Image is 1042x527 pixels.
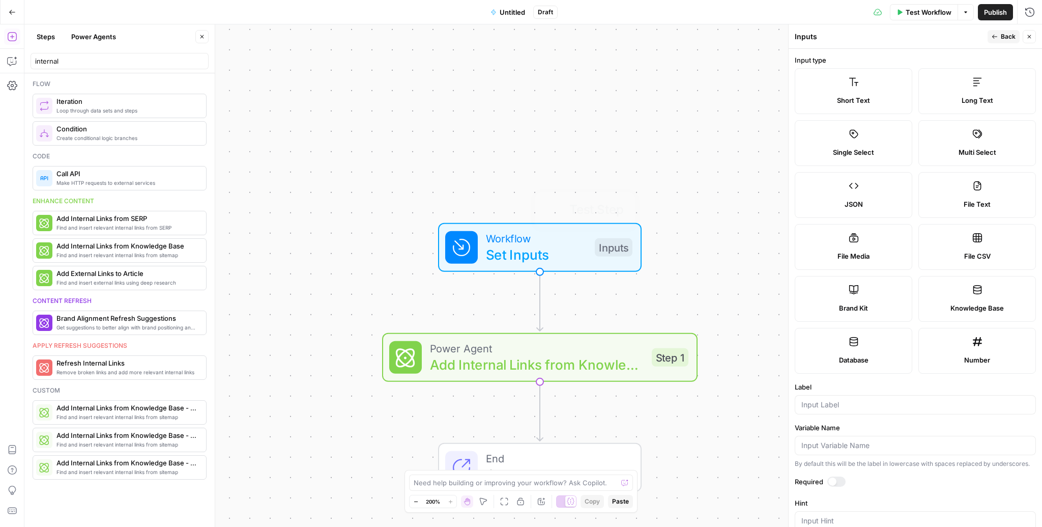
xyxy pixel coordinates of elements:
div: Enhance content [33,197,207,206]
button: Copy [581,495,604,508]
label: Required [795,477,1036,487]
span: Loop through data sets and steps [56,106,198,115]
button: Paste [608,495,633,508]
span: Add Internal Links from Knowledge Base - Main Fork [56,458,198,468]
span: Untitled [500,7,525,17]
button: Publish [978,4,1013,20]
label: Variable Name [795,423,1036,433]
input: Search steps [35,56,204,66]
span: Make HTTP requests to external services [56,179,198,187]
div: Inputs [795,32,985,42]
label: Label [795,382,1036,392]
span: Add Internal Links from Knowledge Base - Fork [56,403,198,413]
input: Input Variable Name [801,440,1029,451]
span: Add Internal Links from Knowledge Base [430,354,644,375]
div: Power AgentAdd Internal Links from Knowledge BaseStep 1 [382,333,698,382]
div: Content refresh [33,296,207,306]
label: Input type [795,55,1036,65]
span: Add Internal Links from Knowledge Base - Fork [56,430,198,440]
span: Publish [984,7,1007,17]
span: Iteration [56,96,198,106]
span: Workflow [486,230,587,246]
span: Short Text [837,95,870,105]
span: Find and insert relevant internal links from sitemap [56,440,198,449]
label: Hint [795,498,1036,508]
span: Copy [585,497,600,506]
span: Get suggestions to better align with brand positioning and tone [56,323,198,331]
span: Add Internal Links from SERP [56,213,198,224]
span: Refresh Internal Links [56,358,198,368]
div: Custom [33,386,207,395]
div: Step 1 [652,348,688,367]
div: WorkflowSet InputsInputsTest Step [382,223,698,272]
span: Long Text [962,95,993,105]
span: Paste [612,497,629,506]
span: Output [486,464,624,485]
span: Condition [56,124,198,134]
span: Find and insert relevant internal links from sitemap [56,468,198,476]
span: Find and insert external links using deep research [56,279,198,287]
span: End [486,450,624,466]
span: Add External Links to Article [56,268,198,279]
span: 200% [426,497,440,506]
span: File Media [837,251,870,261]
span: Draft [538,8,553,17]
span: Brand Alignment Refresh Suggestions [56,313,198,323]
span: Single Select [833,147,874,157]
span: Find and insert relevant internal links from SERP [56,224,198,232]
div: By default this will be the label in lowercase with spaces replaced by underscores. [795,459,1036,468]
div: Code [33,152,207,161]
span: Find and insert relevant internal links from sitemap [56,413,198,421]
span: Test Workflow [906,7,951,17]
div: Inputs [595,238,632,257]
span: Database [839,355,869,365]
button: Untitled [484,4,531,20]
div: Flow [33,79,207,89]
input: Input Label [801,400,1029,410]
div: Apply refresh suggestions [33,341,207,350]
span: Number [964,355,990,365]
span: Knowledge Base [950,303,1004,313]
span: Brand Kit [839,303,868,313]
span: Add Internal Links from Knowledge Base [56,241,198,251]
span: Call API [56,169,198,179]
span: Multi Select [959,147,996,157]
button: Steps [31,29,61,45]
g: Edge from step_1 to end [537,381,543,441]
button: Back [988,30,1020,43]
span: Power Agent [430,340,644,356]
span: Create conditional logic branches [56,134,198,142]
span: File CSV [964,251,991,261]
div: EndOutput [382,443,698,492]
button: Test Workflow [890,4,958,20]
span: Find and insert relevant internal links from sitemap [56,251,198,259]
span: File Text [964,199,991,209]
span: Back [1001,32,1016,41]
span: Remove broken links and add more relevant internal links [56,368,198,376]
button: Power Agents [65,29,122,45]
span: JSON [845,199,863,209]
span: Set Inputs [486,244,587,265]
